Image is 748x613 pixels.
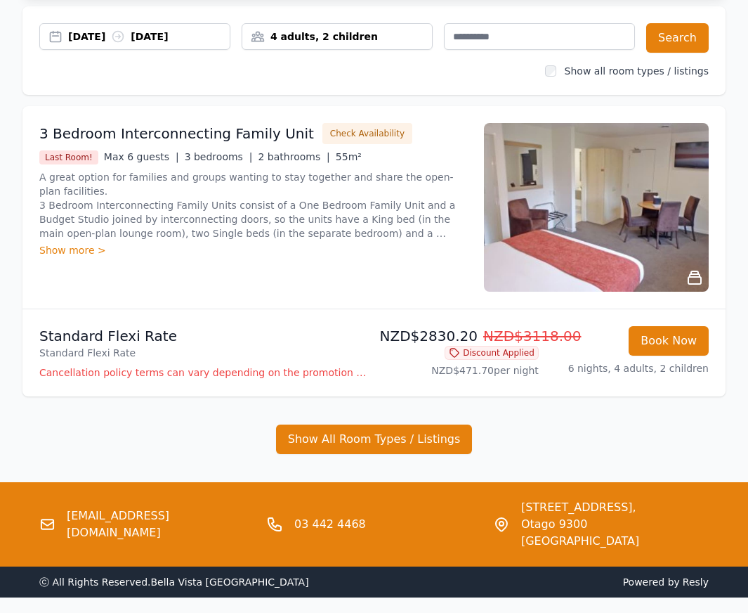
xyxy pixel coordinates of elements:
span: Otago 9300 [GEOGRAPHIC_DATA] [521,516,709,550]
p: NZD$2830.20 [380,326,539,346]
a: Resly [683,576,709,588]
p: Standard Flexi Rate [39,326,369,346]
p: 6 nights, 4 adults, 2 children [550,361,709,375]
div: [DATE] [DATE] [68,30,230,44]
button: Show All Room Types / Listings [276,425,473,454]
p: NZD$471.70 per night [380,363,539,378]
p: A great option for families and groups wanting to stay together and share the open-plan facilitie... [39,170,467,240]
a: [EMAIL_ADDRESS][DOMAIN_NAME] [67,508,255,541]
button: Book Now [629,326,709,356]
label: Show all room types / listings [565,65,709,77]
span: Last Room! [39,150,98,164]
span: 55m² [336,151,362,162]
span: NZD$3118.00 [483,328,582,344]
h3: 3 Bedroom Interconnecting Family Unit [39,124,314,143]
span: Max 6 guests | [104,151,179,162]
p: Standard Flexi Rate [39,346,369,360]
span: 2 bathrooms | [258,151,330,162]
span: [STREET_ADDRESS], [521,499,709,516]
button: Search [646,23,709,53]
span: ⓒ All Rights Reserved. Bella Vista [GEOGRAPHIC_DATA] [39,576,309,588]
div: Show more > [39,243,467,257]
span: 3 bedrooms | [185,151,253,162]
p: Cancellation policy terms can vary depending on the promotion employed and the time of stay of th... [39,366,369,380]
span: Discount Applied [445,346,539,360]
div: 4 adults, 2 children [242,30,432,44]
button: Check Availability [322,123,412,144]
span: Powered by [380,575,709,589]
a: 03 442 4468 [294,516,366,533]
